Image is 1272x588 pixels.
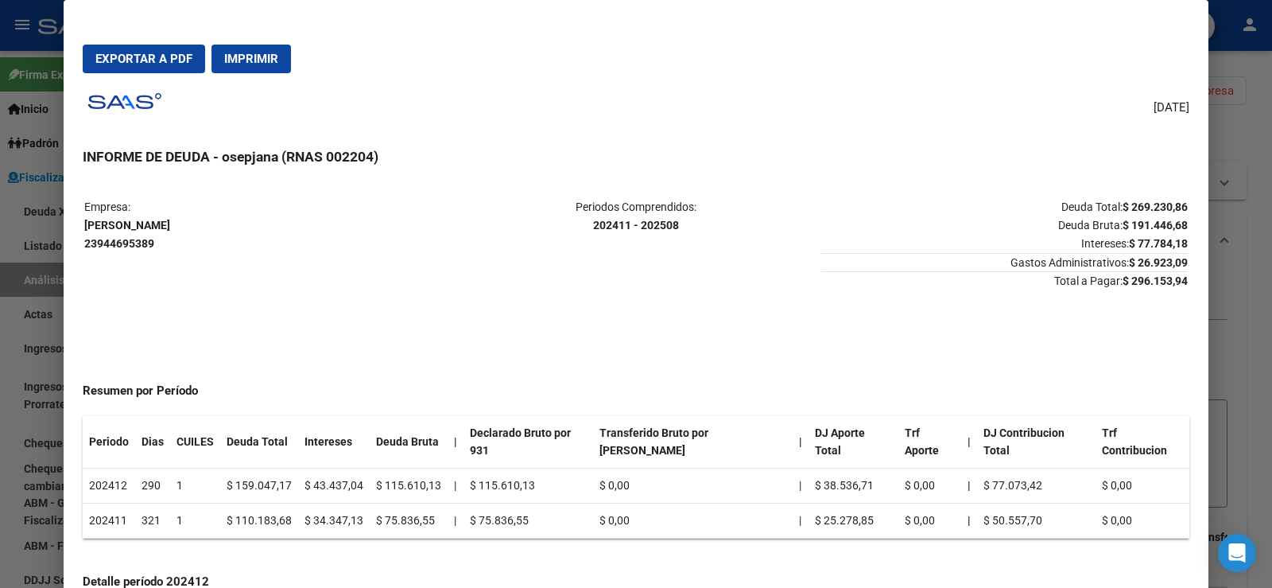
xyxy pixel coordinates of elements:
td: $ 75.836,55 [370,503,448,538]
span: Exportar a PDF [95,52,192,66]
td: | [448,503,463,538]
td: 290 [135,469,170,504]
td: $ 50.557,70 [977,503,1096,538]
div: Open Intercom Messenger [1218,534,1256,572]
button: Imprimir [211,45,291,73]
th: Intereses [298,416,370,469]
td: $ 0,00 [593,503,793,538]
th: | [793,416,809,469]
strong: $ 77.784,18 [1129,237,1188,250]
strong: 202411 - 202508 [593,219,679,232]
td: $ 75.836,55 [463,503,593,538]
strong: [PERSON_NAME] 23944695389 [84,219,170,250]
p: Deuda Total: Deuda Bruta: Intereses: [821,198,1188,252]
td: 321 [135,503,170,538]
th: Deuda Bruta [370,416,448,469]
p: Empresa: [84,198,451,252]
td: 1 [170,469,220,504]
td: $ 0,00 [593,469,793,504]
th: Declarado Bruto por 931 [463,416,593,469]
th: | [961,416,977,469]
td: 202411 [83,503,135,538]
td: $ 34.347,13 [298,503,370,538]
p: Periodos Comprendidos: [452,198,819,235]
td: $ 115.610,13 [370,469,448,504]
strong: $ 191.446,68 [1123,219,1188,232]
td: 1 [170,503,220,538]
strong: $ 269.230,86 [1123,201,1188,213]
span: Imprimir [224,52,278,66]
span: Gastos Administrativos: [821,253,1188,269]
th: DJ Aporte Total [809,416,898,469]
th: DJ Contribucion Total [977,416,1096,469]
td: $ 43.437,04 [298,469,370,504]
td: | [793,469,809,504]
th: | [961,503,977,538]
td: $ 0,00 [1096,503,1189,538]
td: | [448,469,463,504]
span: Total a Pagar: [821,271,1188,287]
td: $ 0,00 [898,469,961,504]
th: Periodo [83,416,135,469]
th: Trf Aporte [898,416,961,469]
td: | [793,503,809,538]
td: $ 38.536,71 [809,469,898,504]
th: | [448,416,463,469]
th: Dias [135,416,170,469]
td: $ 0,00 [898,503,961,538]
strong: $ 296.153,94 [1123,275,1188,287]
h3: INFORME DE DEUDA - osepjana (RNAS 002204) [83,146,1189,167]
th: CUILES [170,416,220,469]
th: Trf Contribucion [1096,416,1189,469]
td: $ 115.610,13 [463,469,593,504]
th: | [961,469,977,504]
td: 202412 [83,469,135,504]
td: $ 159.047,17 [220,469,298,504]
td: $ 25.278,85 [809,503,898,538]
td: $ 0,00 [1096,469,1189,504]
h4: Resumen por Período [83,382,1189,400]
strong: $ 26.923,09 [1129,256,1188,269]
button: Exportar a PDF [83,45,205,73]
td: $ 77.073,42 [977,469,1096,504]
th: Deuda Total [220,416,298,469]
td: $ 110.183,68 [220,503,298,538]
th: Transferido Bruto por [PERSON_NAME] [593,416,793,469]
span: [DATE] [1154,99,1189,117]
